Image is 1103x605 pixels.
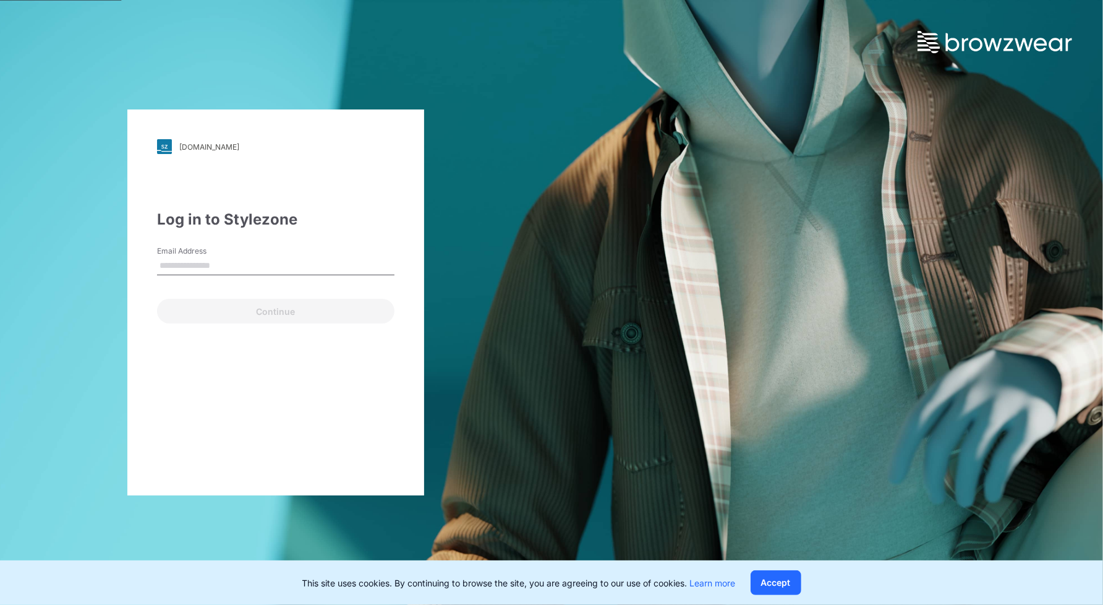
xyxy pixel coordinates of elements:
button: Accept [751,570,801,595]
img: browzwear-logo.73288ffb.svg [918,31,1072,53]
div: Log in to Stylezone [157,208,394,231]
p: This site uses cookies. By continuing to browse the site, you are agreeing to our use of cookies. [302,577,736,590]
div: [DOMAIN_NAME] [179,142,239,152]
label: Email Address [157,246,244,257]
img: svg+xml;base64,PHN2ZyB3aWR0aD0iMjgiIGhlaWdodD0iMjgiIHZpZXdCb3g9IjAgMCAyOCAyOCIgZmlsbD0ibm9uZSIgeG... [157,139,172,154]
a: [DOMAIN_NAME] [157,139,394,154]
a: Learn more [690,578,736,588]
